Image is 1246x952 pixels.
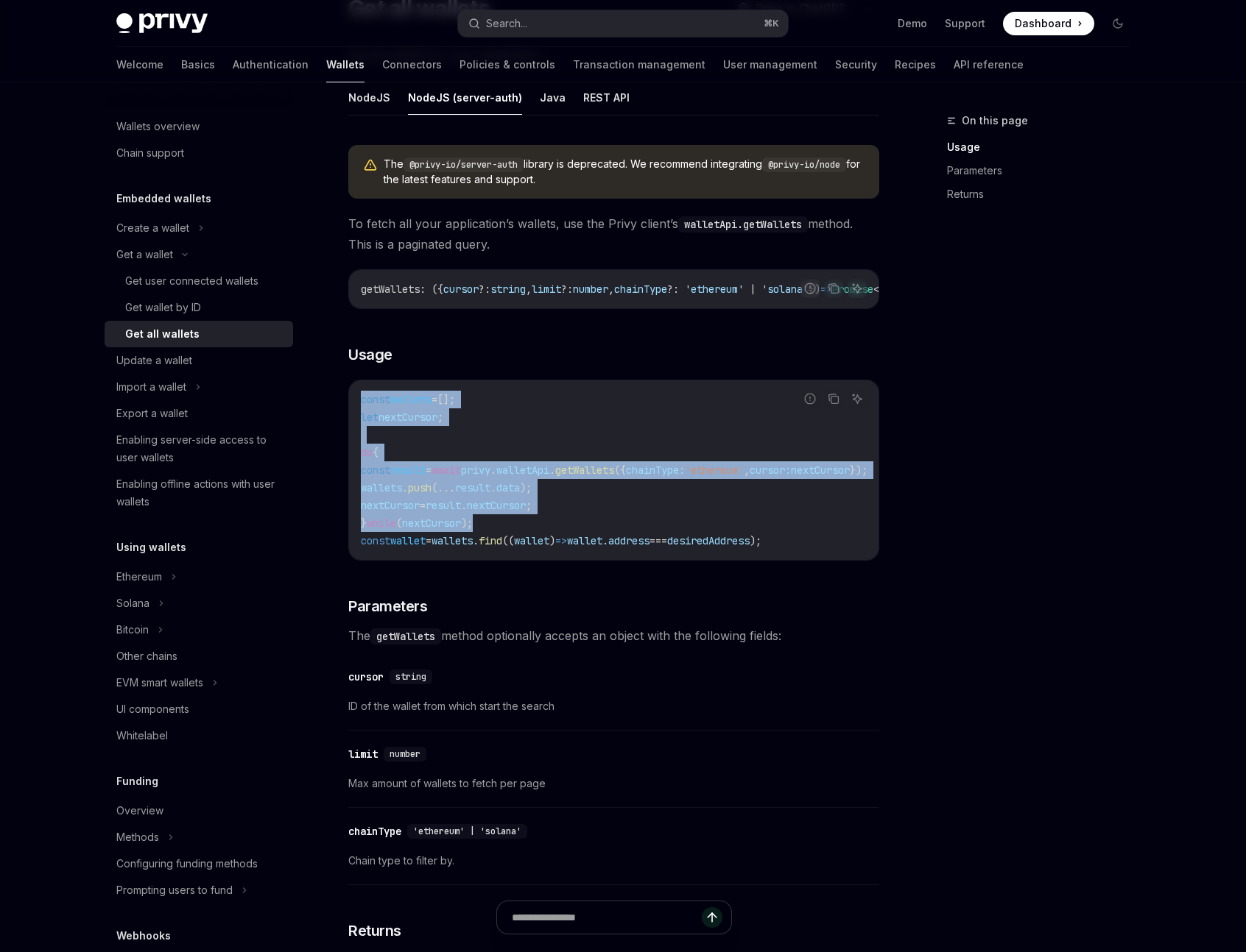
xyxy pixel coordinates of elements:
[526,499,532,512] span: ;
[116,475,284,511] div: Enabling offline actions with user wallets
[420,283,443,296] span: : ({
[486,15,527,32] div: Search...
[461,463,490,477] span: privy
[455,481,490,494] span: result
[105,113,293,140] a: Wallets overview
[348,80,390,115] button: NodeJS
[116,246,173,263] div: Get a wallet
[105,321,293,347] a: Get all wallets
[526,283,532,296] span: ,
[390,534,426,547] span: wallet
[116,378,186,396] div: Import a wallet
[540,80,566,115] button: Java
[835,47,877,82] a: Security
[361,283,420,296] span: getWallets
[437,411,443,424] span: ;
[496,481,520,494] span: data
[348,852,879,870] span: Chain type to filter by.
[105,268,293,294] a: Get user connected wallets
[490,283,526,296] span: string
[361,534,390,547] span: const
[384,157,865,187] span: The library is deprecated. We recommend integrating for the latest features and support.
[443,283,479,296] span: cursor
[437,481,455,494] span: ...
[608,283,614,296] span: ,
[750,463,791,477] span: cursor:
[233,47,309,82] a: Authentication
[402,481,408,494] span: .
[116,855,258,873] div: Configuring funding methods
[326,47,365,82] a: Wallets
[426,463,432,477] span: =
[116,727,168,745] div: Whitelabel
[496,463,549,477] span: walletApi
[1106,12,1130,35] button: Toggle dark mode
[379,411,437,424] span: nextCursor
[116,772,158,790] h5: Funding
[116,13,208,34] img: dark logo
[116,828,159,846] div: Methods
[947,159,1141,182] a: Parameters
[473,534,479,547] span: .
[432,393,437,406] span: =
[461,516,473,530] span: );
[125,272,258,290] div: Get user connected wallets
[762,157,846,172] code: @privy-io/node
[667,534,750,547] span: desiredAddress
[116,47,163,82] a: Welcome
[105,850,293,877] a: Configuring funding methods
[567,534,602,547] span: wallet
[614,463,626,477] span: ({
[744,463,750,477] span: ,
[800,279,820,298] button: Report incorrect code
[361,411,379,424] span: let
[361,463,390,477] span: const
[402,516,461,530] span: nextCursor
[348,697,879,715] span: ID of the wallet from which start the search
[460,47,555,82] a: Policies & controls
[502,534,514,547] span: ((
[116,802,163,820] div: Overview
[850,463,867,477] span: });
[947,182,1141,206] a: Returns
[650,534,667,547] span: ===
[105,427,293,471] a: Enabling server-side access to user wallets
[626,463,685,477] span: chainType:
[116,431,284,466] div: Enabling server-side access to user wallets
[395,671,426,683] span: string
[432,481,437,494] span: (
[361,516,367,530] span: }
[348,625,879,646] span: The method optionally accepts an object with the following fields:
[437,393,455,406] span: [];
[116,219,189,237] div: Create a wallet
[408,481,432,494] span: push
[125,325,200,343] div: Get all wallets
[750,534,761,547] span: );
[105,696,293,722] a: UI components
[116,594,149,612] div: Solana
[549,463,555,477] span: .
[461,499,467,512] span: .
[820,283,832,296] span: =>
[685,463,744,477] span: 'ethereum'
[895,47,936,82] a: Recipes
[702,907,722,928] button: Send message
[667,283,691,296] span: ?: '
[848,279,867,298] button: Ask AI
[125,299,201,316] div: Get wallet by ID
[361,499,420,512] span: nextCursor
[382,47,442,82] a: Connectors
[458,10,788,37] button: Search...⌘K
[361,446,373,459] span: do
[467,499,526,512] span: nextCursor
[116,144,184,162] div: Chain support
[370,628,441,644] code: getWallets
[555,463,614,477] span: getWallets
[573,283,608,296] span: number
[602,534,608,547] span: .
[945,16,985,31] a: Support
[490,481,496,494] span: .
[962,112,1028,129] span: On this page
[396,516,402,530] span: (
[105,643,293,669] a: Other chains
